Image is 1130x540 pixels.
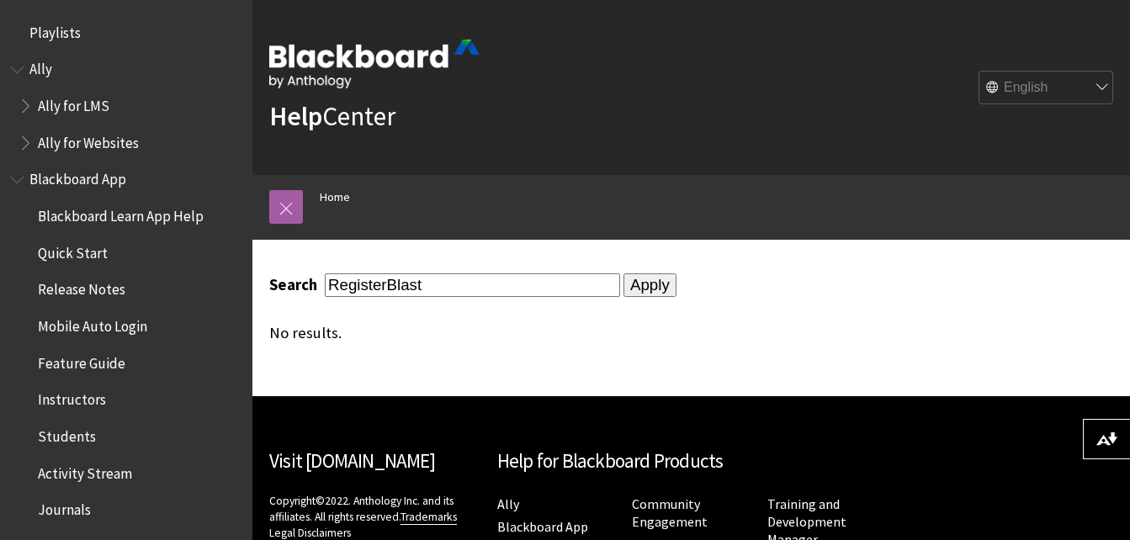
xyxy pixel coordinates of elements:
[632,495,708,531] a: Community Engagement
[38,312,147,335] span: Mobile Auto Login
[38,349,125,372] span: Feature Guide
[269,448,435,473] a: Visit [DOMAIN_NAME]
[38,496,91,519] span: Journals
[269,275,321,294] label: Search
[497,495,519,513] a: Ally
[497,447,886,476] h2: Help for Blackboard Products
[38,239,108,262] span: Quick Start
[979,71,1114,105] select: Site Language Selector
[320,187,350,208] a: Home
[38,276,125,299] span: Release Notes
[38,459,132,482] span: Activity Stream
[269,324,864,342] div: No results.
[38,202,204,225] span: Blackboard Learn App Help
[497,518,588,536] a: Blackboard App
[29,56,52,78] span: Ally
[10,56,242,157] nav: Book outline for Anthology Ally Help
[38,129,139,151] span: Ally for Websites
[623,273,676,297] input: Apply
[38,92,109,114] span: Ally for LMS
[29,166,126,188] span: Blackboard App
[29,19,81,41] span: Playlists
[269,99,322,133] strong: Help
[401,510,457,525] a: Trademarks
[10,19,242,47] nav: Book outline for Playlists
[38,386,106,409] span: Instructors
[269,99,395,133] a: HelpCenter
[269,40,480,88] img: Blackboard by Anthology
[38,422,96,445] span: Students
